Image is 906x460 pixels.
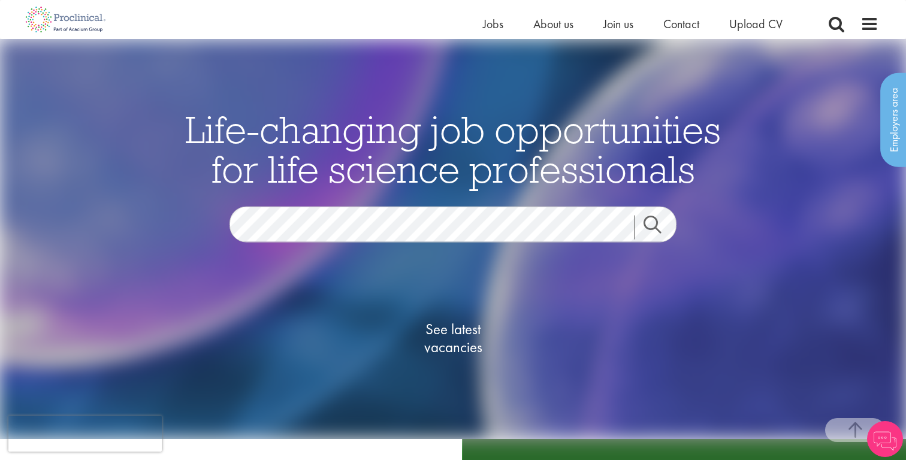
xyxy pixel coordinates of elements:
a: About us [533,16,573,32]
a: Upload CV [729,16,783,32]
a: Job search submit button [634,216,685,240]
a: Contact [663,16,699,32]
a: See latestvacancies [393,273,513,404]
span: Life-changing job opportunities for life science professionals [185,105,721,193]
span: See latest vacancies [393,320,513,356]
img: Chatbot [867,421,903,457]
iframe: reCAPTCHA [8,416,162,452]
a: Jobs [483,16,503,32]
a: Join us [603,16,633,32]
